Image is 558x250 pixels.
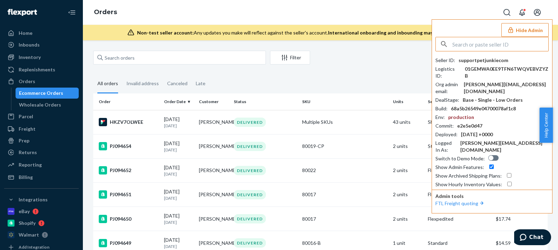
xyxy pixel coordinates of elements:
div: Show Archived Shipping Plans : [435,172,502,179]
div: 80019-CP [302,143,387,150]
a: Replenishments [4,64,79,75]
p: Flexpedited [428,191,490,198]
div: 80017 [302,216,387,222]
span: International onboarding and inbounding may not work during impersonation. [328,30,507,36]
a: eBay [4,206,79,217]
a: Wholesale Orders [16,99,79,110]
td: 2 units [390,182,425,207]
button: Open account menu [530,6,544,19]
div: Customer [199,99,228,104]
div: eBay [19,208,30,215]
div: 80022 [302,167,387,174]
div: PJ094649 [99,239,158,247]
td: [PERSON_NAME] [196,110,231,134]
div: Billing [19,174,33,181]
button: Integrations [4,194,79,205]
div: Freight [19,126,36,132]
a: Inbounds [4,39,79,50]
div: Canceled [167,74,187,92]
div: HKZV7OLWEE [99,118,158,126]
div: [DATE] [164,237,193,249]
div: Commit : [435,122,454,129]
td: [PERSON_NAME] [196,182,231,207]
a: Shopify [4,218,79,229]
div: Show Hourly Inventory Values : [435,181,502,188]
div: Home [19,30,32,37]
div: [DATE] +0000 [461,131,493,138]
div: 68a5b26549e04700078af1c8 [451,105,516,112]
a: Home [4,28,79,39]
a: Ecommerce Orders [16,88,79,99]
div: Org admin email : [435,81,460,95]
div: PJ094652 [99,166,158,174]
div: Walmart [19,231,39,238]
p: Standard [428,240,490,247]
div: [DATE] [164,188,193,201]
div: Prep [19,137,29,144]
div: Build : [435,105,448,112]
button: Hide Admin [501,23,549,37]
div: Shopify [19,220,36,227]
div: Logged In As : [435,140,457,153]
div: Invalid address [126,74,159,92]
div: Filter [270,54,310,61]
div: e2e5e0d47 [457,122,482,129]
div: PJ094651 [99,190,158,199]
div: Base - Single - Low Orders [463,97,523,103]
div: Any updates you make will reflect against the seller's account. [137,29,507,36]
div: DELIVERED [234,190,266,199]
div: PJ094654 [99,142,158,150]
div: Env : [435,114,445,121]
span: Help Center [539,108,553,143]
p: [DATE] [164,123,193,129]
p: Flexpedited [428,216,490,222]
div: 80016-B [302,240,387,247]
td: [PERSON_NAME] [196,207,231,231]
div: 01GEMWA0EE9TFN6TWQVEBVZYZB [465,66,549,79]
td: 43 units [390,110,425,134]
div: Returns [19,149,37,156]
a: Orders [4,76,79,87]
div: supportpetjunkiecom [459,57,508,64]
th: Status [231,93,299,110]
a: Freight [4,123,79,134]
div: production [448,114,474,121]
div: DELIVERED [234,166,266,175]
div: Reporting [19,161,42,168]
th: SKU [299,93,390,110]
a: Prep [4,135,79,146]
div: Show Admin Features : [435,164,484,171]
td: Multiple SKUs [299,110,390,134]
div: Inbounds [19,41,40,48]
ol: breadcrumbs [88,2,123,22]
div: Logistics ID : [435,66,461,79]
p: Admin tools [435,193,549,200]
button: Open notifications [515,6,529,19]
div: [PERSON_NAME][EMAIL_ADDRESS][DOMAIN_NAME] [464,81,549,95]
div: Ecommerce Orders [19,90,63,97]
div: Switch to Demo Mode : [435,155,485,162]
td: 2 units [390,134,425,158]
td: Ship-to-address Removal [425,110,493,134]
div: Orders [19,78,35,85]
input: Search or paste seller ID [452,37,548,51]
div: [DATE] [164,164,193,177]
div: [DATE] [164,116,193,129]
div: [DATE] [164,212,193,225]
input: Search orders [93,51,266,64]
td: [PERSON_NAME] [196,134,231,158]
a: Orders [94,8,117,16]
div: Late [196,74,205,92]
a: Parcel [4,111,79,122]
div: Parcel [19,113,33,120]
div: Deployed : [435,131,458,138]
div: DELIVERED [234,142,266,151]
div: All orders [97,74,118,93]
p: Standard [428,143,490,150]
p: [DATE] [164,171,193,177]
th: Order [93,93,161,110]
span: Non-test seller account: [137,30,194,36]
a: Inventory [4,52,79,63]
div: PJ094650 [99,215,158,223]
